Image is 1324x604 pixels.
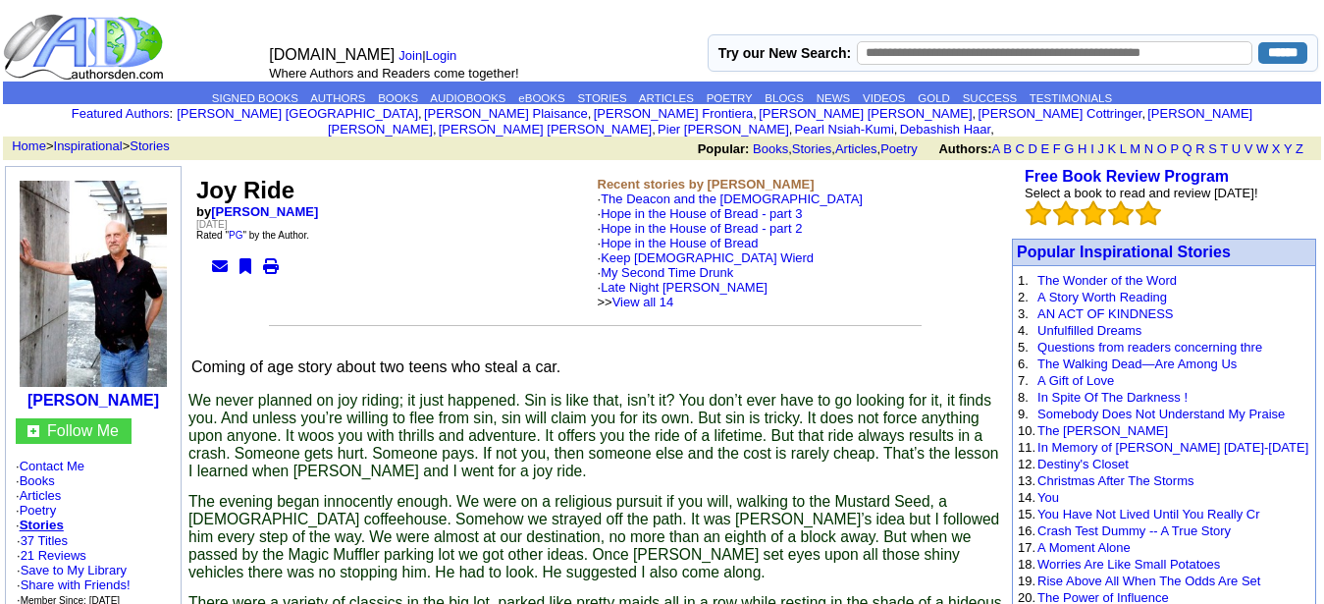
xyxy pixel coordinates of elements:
a: A Gift of Love [1037,373,1114,388]
a: Join [398,48,422,63]
a: 37 Titles [21,533,68,548]
a: Z [1296,141,1303,156]
a: Somebody Does Not Understand My Praise [1037,407,1285,421]
a: Featured Authors [72,106,170,121]
img: bigemptystars.png [1136,200,1161,226]
font: i [437,125,439,136]
a: AUTHORS [310,92,365,104]
font: 13. [1018,473,1035,488]
a: You Have Not Lived Until You Really Cr [1037,507,1259,522]
font: Joy Ride [196,177,294,203]
a: [PERSON_NAME] [PERSON_NAME] [328,106,1252,137]
a: T [1220,141,1228,156]
font: Rated " " by the Author. [196,230,309,241]
a: Stories [130,138,169,153]
a: Contact Me [20,459,84,473]
a: NEWS [817,92,851,104]
a: I [1090,141,1094,156]
a: [PERSON_NAME] Plaisance [424,106,588,121]
img: bigemptystars.png [1053,200,1079,226]
a: Pearl Nsiah-Kumi [795,122,894,137]
font: i [757,109,759,120]
a: Q [1182,141,1192,156]
a: Popular Inspirational Stories [1017,244,1231,260]
span: The evening began innocently enough. We were on a religious pursuit if you will, walking to the M... [188,493,999,580]
font: 3. [1018,306,1029,321]
a: F [1053,141,1061,156]
a: D [1028,141,1036,156]
font: i [422,109,424,120]
a: A [992,141,1000,156]
a: [PERSON_NAME] [211,204,318,219]
a: TESTIMONIALS [1030,92,1112,104]
a: [PERSON_NAME] [PERSON_NAME] [759,106,972,121]
a: Keep [DEMOGRAPHIC_DATA] Wierd [601,250,814,265]
a: You [1037,490,1059,505]
a: The [PERSON_NAME] [1037,423,1168,438]
a: Hope in the House of Bread - part 3 [601,206,802,221]
font: Where Authors and Readers come together! [269,66,518,81]
font: 4. [1018,323,1029,338]
a: Questions from readers concerning thre [1037,340,1262,355]
a: In Spite Of The Darkness ! [1037,390,1188,405]
font: 6. [1018,357,1029,371]
a: Poetry [20,503,57,518]
a: Pier [PERSON_NAME] [658,122,789,137]
font: · [598,236,815,309]
a: Articles [835,141,877,156]
a: Home [12,138,46,153]
font: | [398,48,463,63]
a: K [1108,141,1117,156]
a: P [1170,141,1178,156]
font: 11. [1018,440,1035,455]
a: Christmas After The Storms [1037,473,1193,488]
a: N [1144,141,1153,156]
font: · [598,206,815,309]
label: Try our New Search: [718,45,851,61]
a: Books [20,473,55,488]
font: i [1145,109,1147,120]
img: 97942.jpg [20,181,167,387]
font: · [598,250,815,309]
a: W [1256,141,1268,156]
a: Books [753,141,788,156]
font: [DOMAIN_NAME] [269,46,395,63]
a: POETRY [707,92,753,104]
a: Login [426,48,457,63]
a: AUDIOBOOKS [430,92,505,104]
font: 16. [1018,523,1035,538]
font: Follow Me [47,422,119,439]
font: · [598,221,815,309]
font: · [598,192,863,309]
a: G [1064,141,1074,156]
a: The Deacon and the [DEMOGRAPHIC_DATA] [601,192,863,206]
a: B [1003,141,1012,156]
img: logo_ad.gif [3,13,168,82]
a: L [1120,141,1127,156]
a: Hope in the House of Bread - part 2 [601,221,802,236]
a: VIDEOS [863,92,905,104]
font: · [598,265,768,309]
a: C [1015,141,1024,156]
font: 8. [1018,390,1029,405]
img: bigemptystars.png [1108,200,1134,226]
a: A Moment Alone [1037,540,1131,555]
a: Debashish Haar [900,122,991,137]
font: , , , , , , , , , , [177,106,1252,137]
a: Late Night [PERSON_NAME] [601,280,768,295]
font: 9. [1018,407,1029,421]
a: Stories [792,141,831,156]
font: 7. [1018,373,1029,388]
a: R [1195,141,1204,156]
font: · >> [598,280,768,309]
font: i [976,109,978,120]
font: i [897,125,899,136]
a: AN ACT OF KINDNESS [1037,306,1173,321]
font: , , , [698,141,1321,156]
a: A Story Worth Reading [1037,290,1167,304]
span: We never planned on joy riding; it just happened. Sin is like that, isn’t it? You don’t ever have... [188,392,999,479]
img: gc.jpg [27,425,39,437]
font: 15. [1018,507,1035,522]
a: Free Book Review Program [1025,168,1229,185]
